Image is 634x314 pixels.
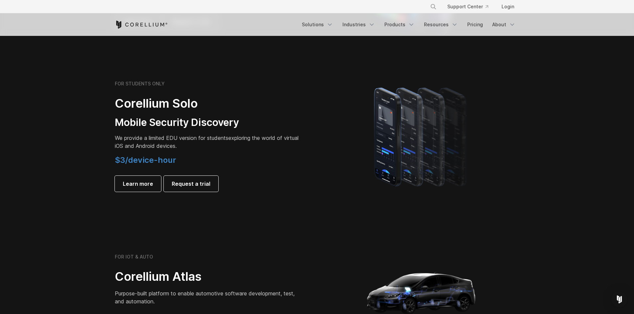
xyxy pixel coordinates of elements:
button: Search [427,1,439,13]
h6: FOR IOT & AUTO [115,254,153,260]
h6: FOR STUDENTS ONLY [115,81,165,87]
a: Pricing [463,19,487,31]
a: Login [496,1,520,13]
img: A lineup of four iPhone models becoming more gradient and blurred [361,78,482,194]
a: Resources [420,19,462,31]
h3: Mobile Security Discovery [115,116,301,129]
div: Navigation Menu [298,19,520,31]
a: Support Center [442,1,494,13]
div: Open Intercom Messenger [611,291,627,307]
a: Products [380,19,419,31]
span: Learn more [123,180,153,188]
a: Request a trial [164,176,218,192]
span: $3/device-hour [115,155,176,165]
h2: Corellium Solo [115,96,301,111]
div: Navigation Menu [422,1,520,13]
h2: Corellium Atlas [115,269,301,284]
a: Corellium Home [115,21,168,29]
span: Purpose-built platform to enable automotive software development, test, and automation. [115,290,295,305]
a: About [488,19,520,31]
a: Learn more [115,176,161,192]
span: Request a trial [172,180,210,188]
a: Industries [338,19,379,31]
p: exploring the world of virtual iOS and Android devices. [115,134,301,150]
a: Solutions [298,19,337,31]
span: We provide a limited EDU version for students [115,135,228,141]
